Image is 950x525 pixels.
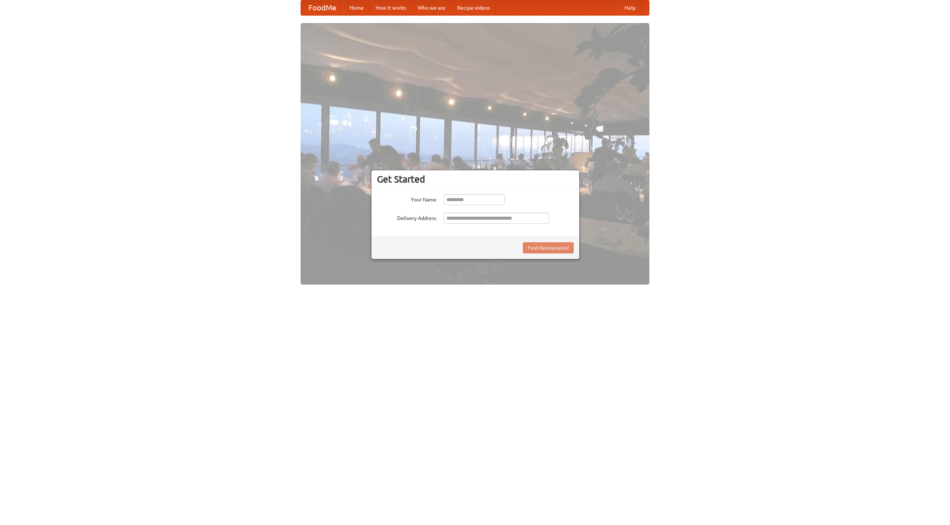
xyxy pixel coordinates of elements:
a: Who we are [412,0,451,15]
label: Your Name [377,194,436,203]
button: Find Restaurants! [523,242,574,253]
h3: Get Started [377,174,574,185]
a: Home [344,0,370,15]
a: Help [619,0,642,15]
label: Delivery Address [377,213,436,222]
a: How it works [370,0,412,15]
a: FoodMe [301,0,344,15]
a: Recipe videos [451,0,496,15]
